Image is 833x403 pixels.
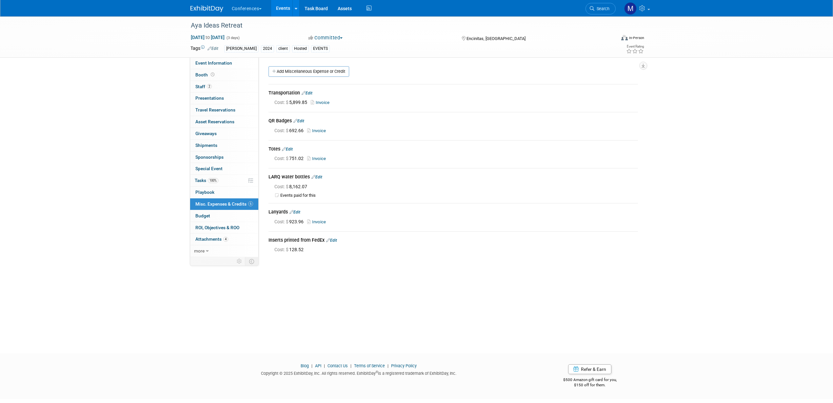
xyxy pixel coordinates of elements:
span: Search [594,6,609,11]
span: Misc. Expenses & Credits [195,201,253,207]
span: Staff [195,84,212,89]
a: Asset Reservations [190,116,258,128]
td: Toggle Event Tabs [245,257,258,266]
a: API [315,363,321,368]
span: Cost: $ [274,247,289,252]
div: 2024 [261,45,274,52]
a: Add Miscellaneous Expense or Credit [268,66,349,77]
div: [PERSON_NAME] [224,45,259,52]
a: Terms of Service [354,363,385,368]
a: Invoice [307,128,328,133]
span: 751.02 [274,156,306,161]
span: 2 [207,84,212,89]
div: Event Rating [626,45,644,48]
div: In-Person [629,35,644,40]
a: more [190,245,258,257]
span: 4 [223,237,228,242]
span: Cost: $ [274,128,289,133]
a: Playbook [190,187,258,198]
a: Refer & Earn [568,364,611,374]
span: Tasks [195,178,218,183]
a: Event Information [190,57,258,69]
a: Contact Us [327,363,348,368]
span: 8,162.07 [274,184,310,189]
button: Committed [306,34,345,41]
img: ExhibitDay [190,6,223,12]
a: Edit [326,238,337,243]
img: Format-Inperson.png [621,35,628,40]
div: Transportation [268,90,638,97]
span: Attachments [195,236,228,242]
a: Privacy Policy [391,363,417,368]
div: Totes [268,146,638,153]
a: Sponsorships [190,151,258,163]
span: Cost: $ [274,100,289,105]
span: Presentations [195,95,224,101]
span: Giveaways [195,131,217,136]
td: Events paid for this [280,193,638,198]
a: Budget [190,210,258,222]
div: $150 off for them. [537,382,643,388]
span: Shipments [195,143,217,148]
a: Invoice [311,100,332,105]
span: Cost: $ [274,219,289,224]
div: client [276,45,290,52]
div: LARQ water bottles [268,173,638,181]
span: (3 days) [226,36,240,40]
td: Tags [190,45,218,52]
a: Misc. Expenses & Credits6 [190,198,258,210]
span: | [386,363,390,368]
div: EVENTS [311,45,330,52]
a: ROI, Objectives & ROO [190,222,258,233]
span: Booth [195,72,216,77]
a: Giveaways [190,128,258,139]
span: ROI, Objectives & ROO [195,225,239,230]
span: Cost: $ [274,156,289,161]
span: Cost: $ [274,184,289,189]
a: Search [585,3,616,14]
span: [DATE] [DATE] [190,34,225,40]
span: | [349,363,353,368]
a: Invoice [307,156,328,161]
a: Staff2 [190,81,258,92]
div: Event Format [577,34,645,44]
span: Special Event [195,166,223,171]
a: Invoice [307,219,328,224]
a: Edit [311,175,322,179]
a: Travel Reservations [190,104,258,116]
a: Blog [301,363,309,368]
a: Presentations [190,92,258,104]
a: Attachments4 [190,233,258,245]
div: Inserts printed from FedEx [268,237,638,245]
a: Tasks100% [190,175,258,186]
a: Edit [293,119,304,123]
span: 100% [208,178,218,183]
span: Sponsorships [195,154,224,160]
div: Hosted [292,45,309,52]
a: Edit [282,147,293,151]
sup: ® [376,370,378,374]
span: Booth not reserved yet [209,72,216,77]
span: 923.96 [274,219,306,224]
a: Edit [302,91,312,95]
a: Shipments [190,140,258,151]
span: 5,899.85 [274,100,310,105]
div: QR Badges [268,117,638,125]
a: Edit [289,210,300,214]
span: Playbook [195,190,214,195]
span: Event Information [195,60,232,66]
span: more [194,248,205,253]
span: 692.66 [274,128,306,133]
span: | [322,363,327,368]
span: 6 [248,201,253,206]
td: Personalize Event Tab Strip [234,257,245,266]
a: Booth [190,69,258,81]
div: Copyright © 2025 ExhibitDay, Inc. All rights reserved. ExhibitDay is a registered trademark of Ex... [190,369,527,376]
div: Lanyards [268,209,638,216]
a: Special Event [190,163,258,174]
span: to [205,35,211,40]
div: Aya Ideas Retreat [188,20,606,31]
span: Encinitas, [GEOGRAPHIC_DATA] [466,36,526,41]
span: Budget [195,213,210,218]
span: | [310,363,314,368]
